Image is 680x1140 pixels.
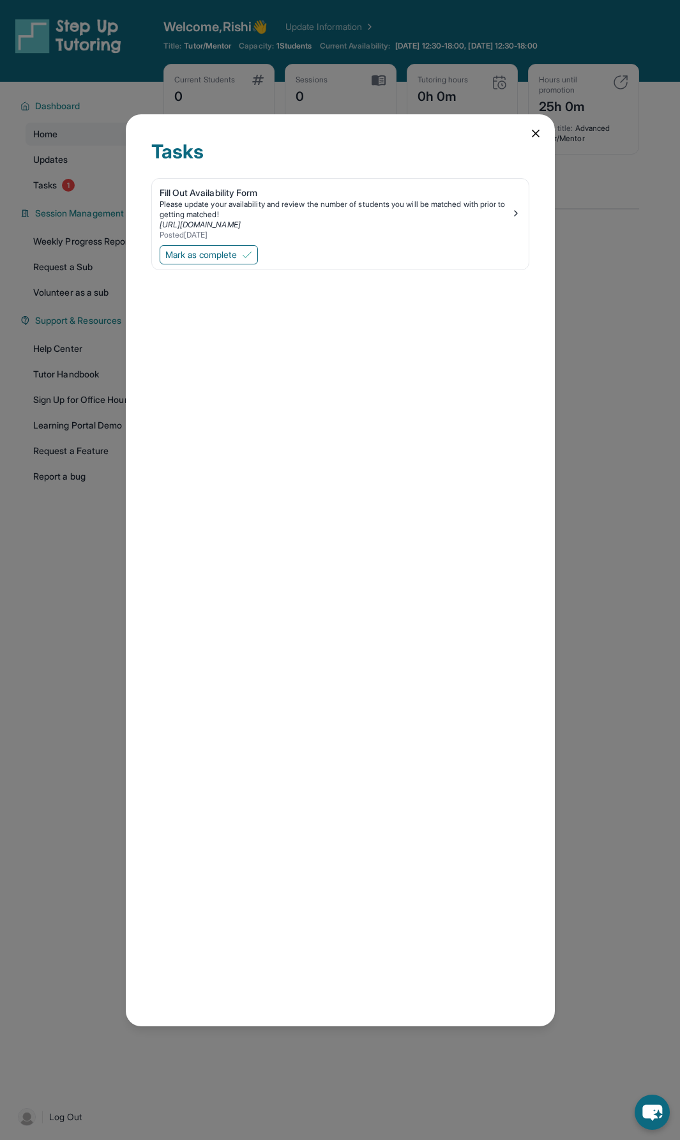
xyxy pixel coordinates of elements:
div: Please update your availability and review the number of students you will be matched with prior ... [160,199,511,220]
img: Mark as complete [242,250,252,260]
div: Tasks [151,140,529,178]
a: [URL][DOMAIN_NAME] [160,220,241,229]
span: Mark as complete [165,248,237,261]
button: Mark as complete [160,245,258,264]
div: Fill Out Availability Form [160,186,511,199]
a: Fill Out Availability FormPlease update your availability and review the number of students you w... [152,179,529,243]
button: chat-button [635,1095,670,1130]
div: Posted [DATE] [160,230,511,240]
